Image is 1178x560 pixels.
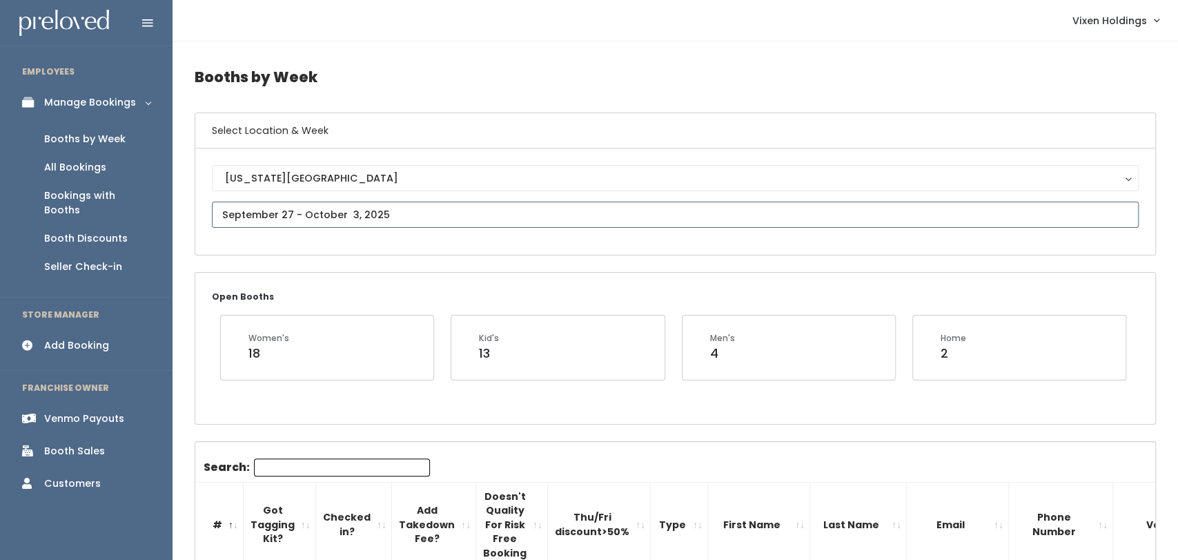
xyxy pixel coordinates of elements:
[710,345,735,363] div: 4
[44,476,101,491] div: Customers
[1072,13,1147,28] span: Vixen Holdings
[941,345,966,363] div: 2
[44,189,150,218] div: Bookings with Booths
[479,345,499,363] div: 13
[195,113,1155,148] h6: Select Location & Week
[204,458,430,476] label: Search:
[44,95,136,110] div: Manage Bookings
[248,345,289,363] div: 18
[212,165,1139,191] button: [US_STATE][GEOGRAPHIC_DATA]
[44,412,124,426] div: Venmo Payouts
[44,338,109,353] div: Add Booking
[44,160,106,175] div: All Bookings
[44,132,126,146] div: Booths by Week
[19,10,109,37] img: preloved logo
[479,332,499,345] div: Kid's
[44,231,128,246] div: Booth Discounts
[254,458,430,476] input: Search:
[44,444,105,458] div: Booth Sales
[1059,6,1172,35] a: Vixen Holdings
[710,332,735,345] div: Men's
[225,171,1126,186] div: [US_STATE][GEOGRAPHIC_DATA]
[248,332,289,345] div: Women's
[212,202,1139,228] input: September 27 - October 3, 2025
[195,58,1156,96] h4: Booths by Week
[212,291,274,302] small: Open Booths
[941,332,966,345] div: Home
[44,260,122,274] div: Seller Check-in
